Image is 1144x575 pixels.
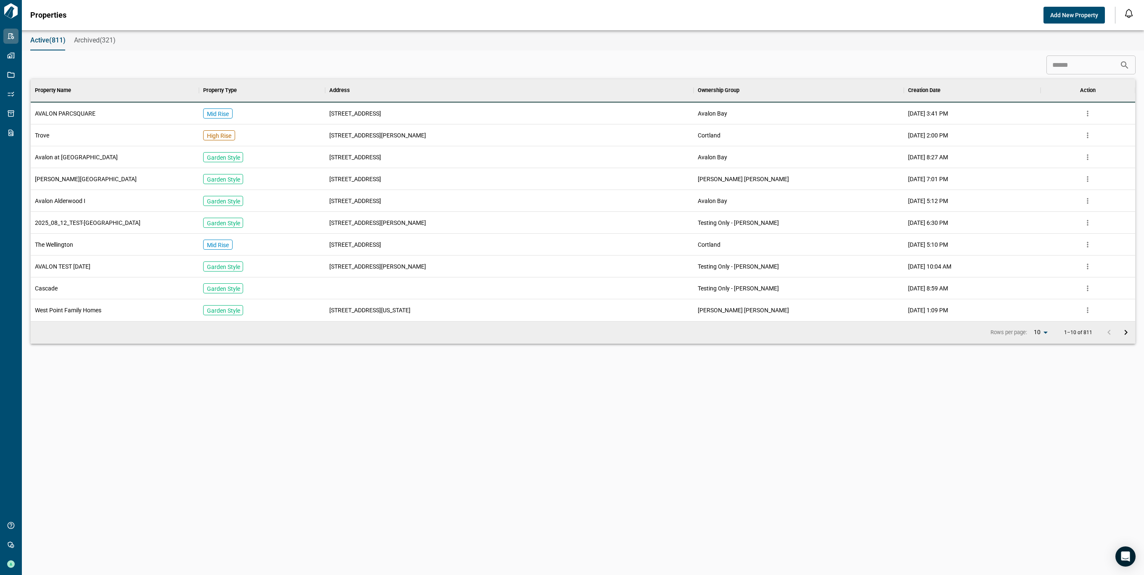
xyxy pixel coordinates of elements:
div: Creation Date [904,79,1041,102]
p: Rows per page: [990,329,1027,336]
div: Creation Date [908,79,940,102]
button: more [1081,216,1094,229]
span: [DATE] 8:27 AM [908,153,948,161]
div: Action [1041,79,1135,102]
p: Garden Style [207,175,240,184]
span: [STREET_ADDRESS][PERSON_NAME] [329,219,426,227]
span: AVALON PARCSQUARE [35,109,95,118]
span: [PERSON_NAME] [PERSON_NAME] [698,306,789,314]
button: more [1081,129,1094,142]
button: more [1081,238,1094,251]
button: Add New Property [1043,7,1105,24]
span: Avalon at [GEOGRAPHIC_DATA] [35,153,118,161]
span: [DATE] 10:04 AM [908,262,951,271]
p: Garden Style [207,197,240,206]
span: Avalon Bay [698,197,727,205]
span: AVALON TEST [DATE] [35,262,90,271]
p: Mid Rise [207,241,229,249]
div: Action [1080,79,1096,102]
div: Address [329,79,350,102]
span: [DATE] 5:10 PM [908,240,948,249]
span: Avalon Bay [698,109,727,118]
span: [STREET_ADDRESS] [329,153,381,161]
div: 10 [1030,326,1051,338]
p: High Rise [207,132,231,140]
p: Garden Style [207,219,240,227]
span: [STREET_ADDRESS][US_STATE] [329,306,410,314]
span: [DATE] 2:00 PM [908,131,948,140]
button: more [1081,195,1094,207]
span: The Wellington [35,240,73,249]
span: Properties [30,11,66,19]
button: more [1081,260,1094,273]
div: Property Name [35,79,71,102]
span: [DATE] 1:09 PM [908,306,948,314]
button: more [1081,107,1094,120]
span: Testing Only - [PERSON_NAME] [698,262,779,271]
span: Cortland [698,240,720,249]
span: 2025_08_12_TEST-[GEOGRAPHIC_DATA] [35,219,140,227]
span: Add New Property [1050,11,1098,19]
div: Property Type [203,79,237,102]
button: more [1081,173,1094,185]
span: [PERSON_NAME][GEOGRAPHIC_DATA] [35,175,137,183]
div: Open Intercom Messenger [1115,546,1136,567]
p: Mid Rise [207,110,229,118]
span: [DATE] 7:01 PM [908,175,948,183]
div: Ownership Group [698,79,739,102]
p: Garden Style [207,263,240,271]
span: Testing Only - [PERSON_NAME] [698,219,779,227]
p: 1–10 of 811 [1064,330,1092,335]
p: Garden Style [207,285,240,293]
span: Archived(321) [74,36,116,45]
span: [STREET_ADDRESS] [329,109,381,118]
span: Active(811) [30,36,66,45]
span: West Point Family Homes [35,306,101,314]
span: [STREET_ADDRESS] [329,197,381,205]
span: [STREET_ADDRESS] [329,175,381,183]
span: [PERSON_NAME] [PERSON_NAME] [698,175,789,183]
button: more [1081,282,1094,295]
span: Trove [35,131,49,140]
span: Avalon Bay [698,153,727,161]
span: Cortland [698,131,720,140]
span: [DATE] 3:41 PM [908,109,948,118]
span: [DATE] 8:59 AM [908,284,948,293]
div: Property Name [31,79,199,102]
p: Garden Style [207,306,240,315]
span: [DATE] 5:12 PM [908,197,948,205]
button: more [1081,304,1094,317]
span: Avalon Alderwood I [35,197,85,205]
button: Open notification feed [1122,7,1136,20]
span: Testing Only - [PERSON_NAME] [698,284,779,293]
div: Address [325,79,693,102]
div: base tabs [22,30,1144,50]
div: Ownership Group [694,79,904,102]
button: Go to next page [1118,324,1134,341]
span: [DATE] 6:30 PM [908,219,948,227]
span: [STREET_ADDRESS][PERSON_NAME] [329,131,426,140]
span: [STREET_ADDRESS][PERSON_NAME] [329,262,426,271]
span: Cascade [35,284,58,293]
button: more [1081,151,1094,164]
div: Property Type [199,79,325,102]
span: [STREET_ADDRESS] [329,240,381,249]
p: Garden Style [207,153,240,162]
